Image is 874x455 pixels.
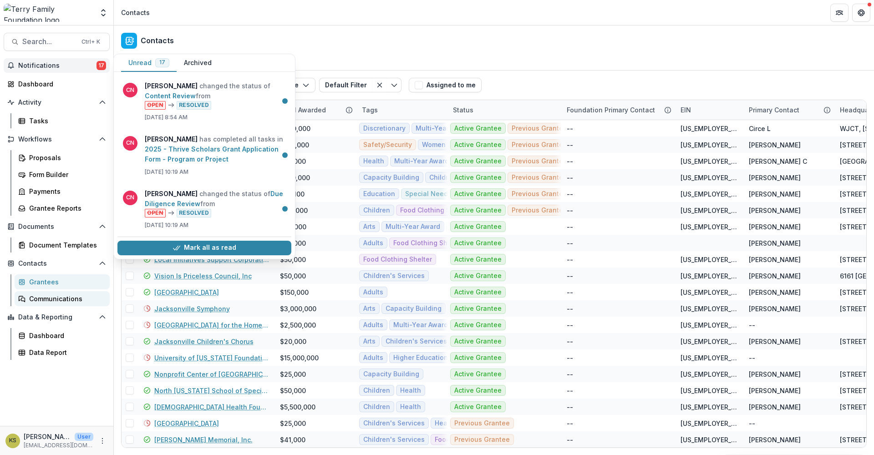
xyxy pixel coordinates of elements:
[749,238,801,248] div: [PERSON_NAME]
[386,223,440,231] span: Multi-Year Award
[386,305,442,313] span: Capacity Building
[681,304,738,313] div: [US_EMPLOYER_IDENTIFICATION_NUMBER]
[567,222,573,232] div: --
[145,81,286,110] p: changed the status of from
[145,92,196,100] a: Content Review
[454,207,502,214] span: Active Grantee
[29,187,102,196] div: Payments
[18,79,102,89] div: Dashboard
[80,37,102,47] div: Ctrl + K
[429,174,456,182] span: Children
[512,174,567,182] span: Previous Grantee
[454,354,502,362] span: Active Grantee
[363,387,390,394] span: Children
[363,338,376,345] span: Arts
[154,288,219,297] a: [GEOGRAPHIC_DATA]
[356,105,383,115] div: Tags
[405,190,452,198] span: Special Needs
[22,37,76,46] span: Search...
[749,173,801,182] div: [PERSON_NAME]
[400,387,421,394] span: Health
[830,4,849,22] button: Partners
[4,58,110,73] button: Notifications17
[393,354,448,362] span: Higher Education
[681,435,738,445] div: [US_EMPLOYER_IDENTIFICATION_NUMBER]
[29,348,102,357] div: Data Report
[454,223,502,231] span: Active Grantee
[363,305,376,313] span: Arts
[454,272,502,280] span: Active Grantee
[4,132,110,147] button: Open Workflows
[681,369,738,379] div: [US_EMPLOYER_IDENTIFICATION_NUMBER]
[749,386,801,395] div: [PERSON_NAME]
[363,223,376,231] span: Arts
[681,402,738,412] div: [US_EMPLOYER_IDENTIFICATION_NUMBER]
[567,419,573,428] div: --
[154,419,219,428] a: [GEOGRAPHIC_DATA]
[681,337,738,346] div: [US_EMPLOYER_IDENTIFICATION_NUMBER]
[141,36,174,45] h2: Contacts
[454,387,502,394] span: Active Grantee
[749,402,801,412] div: [PERSON_NAME]
[675,100,743,120] div: EIN
[681,271,738,281] div: [US_EMPLOYER_IDENTIFICATION_NUMBER]
[749,304,801,313] div: [PERSON_NAME]
[145,134,286,164] p: has completed all tasks in
[280,435,305,445] div: $41,000
[749,189,801,199] div: [PERSON_NAME]
[454,174,502,182] span: Active Grantee
[512,190,567,198] span: Previous Grantee
[447,105,479,115] div: Status
[29,203,102,213] div: Grantee Reports
[749,222,801,232] div: [PERSON_NAME]
[280,337,306,346] div: $20,000
[454,321,502,329] span: Active Grantee
[29,294,102,303] div: Communications
[280,419,306,428] div: $25,000
[749,157,807,166] div: [PERSON_NAME] C
[162,52,191,70] a: People
[280,386,306,395] div: $50,000
[117,6,153,19] nav: breadcrumb
[681,320,738,330] div: [US_EMPLOYER_IDENTIFICATION_NUMBER]
[280,369,306,379] div: $25,000
[386,338,447,345] span: Children's Services
[749,337,801,346] div: [PERSON_NAME]
[18,136,95,143] span: Workflows
[675,105,696,115] div: EIN
[97,61,106,70] span: 17
[363,174,419,182] span: Capacity Building
[454,125,502,132] span: Active Grantee
[18,99,95,106] span: Activity
[749,435,801,445] div: [PERSON_NAME]
[29,331,102,340] div: Dashboard
[749,124,771,133] div: Circe L
[4,310,110,324] button: Open Data & Reporting
[15,291,110,306] a: Communications
[567,402,573,412] div: --
[319,78,372,92] button: Default Filter
[363,403,390,411] span: Children
[567,173,573,182] div: --
[29,116,102,126] div: Tasks
[15,184,110,199] a: Payments
[749,255,801,264] div: [PERSON_NAME]
[567,369,573,379] div: --
[356,100,447,120] div: Tags
[743,100,834,120] div: Primary Contact
[454,288,502,296] span: Active Grantee
[121,52,158,70] a: Grantees
[363,207,390,214] span: Children
[4,256,110,271] button: Open Contacts
[454,370,502,378] span: Active Grantee
[363,272,425,280] span: Children's Services
[154,255,269,264] a: Local Initiatives Support Corporation
[681,255,738,264] div: [US_EMPLOYER_IDENTIFICATION_NUMBER]
[681,288,738,297] div: [US_EMPLOYER_IDENTIFICATION_NUMBER]
[454,239,502,247] span: Active Grantee
[15,238,110,253] a: Document Templates
[409,78,482,92] button: Assigned to me
[749,320,755,330] div: --
[280,320,316,330] div: $2,500,000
